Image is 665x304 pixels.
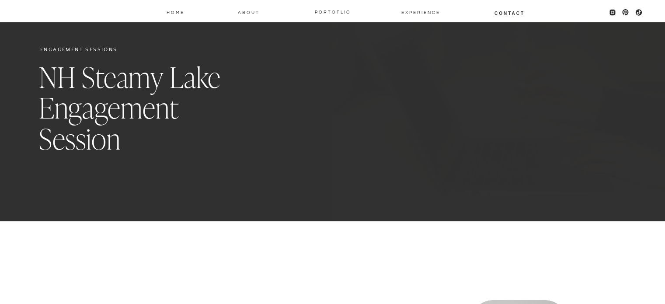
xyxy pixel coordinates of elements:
a: PORTOFLIO [311,8,355,15]
a: Engagement Sessions [40,47,118,52]
a: EXPERIENCE [401,8,433,15]
a: Home [166,8,185,15]
h1: NH Steamy Lake Engagement Session [39,63,223,155]
a: About [237,8,260,15]
a: Contact [494,9,526,16]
